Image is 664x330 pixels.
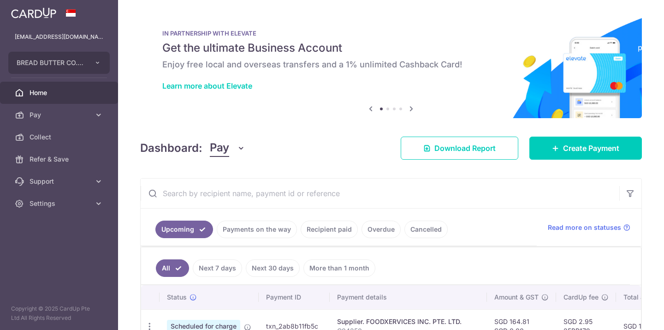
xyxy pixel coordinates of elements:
a: All [156,259,189,277]
span: Support [30,177,90,186]
span: Download Report [434,143,496,154]
iframe: Opens a widget where you can find more information [605,302,655,325]
a: Create Payment [529,137,642,160]
a: Read more on statuses [548,223,630,232]
p: IN PARTNERSHIP WITH ELEVATE [162,30,620,37]
button: Pay [210,139,245,157]
a: Cancelled [404,221,448,238]
img: Renovation banner [140,15,642,118]
span: Home [30,88,90,97]
a: More than 1 month [303,259,375,277]
a: Next 7 days [193,259,242,277]
a: Recipient paid [301,221,358,238]
p: [EMAIL_ADDRESS][DOMAIN_NAME] [15,32,103,42]
span: Refer & Save [30,155,90,164]
span: Amount & GST [494,293,539,302]
span: Status [167,293,187,302]
a: Next 30 days [246,259,300,277]
span: Total amt. [623,293,654,302]
span: BREAD BUTTER CO. PRIVATE LIMITED [17,58,85,67]
input: Search by recipient name, payment id or reference [141,179,619,208]
a: Upcoming [155,221,213,238]
a: Payments on the way [217,221,297,238]
span: Read more on statuses [548,223,621,232]
span: Pay [210,139,229,157]
span: Settings [30,199,90,208]
div: Supplier. FOODXERVICES INC. PTE. LTD. [337,317,480,326]
h5: Get the ultimate Business Account [162,41,620,55]
a: Download Report [401,137,518,160]
span: Create Payment [563,143,619,154]
button: BREAD BUTTER CO. PRIVATE LIMITED [8,52,110,74]
th: Payment details [330,285,487,309]
h6: Enjoy free local and overseas transfers and a 1% unlimited Cashback Card! [162,59,620,70]
a: Learn more about Elevate [162,81,252,90]
span: CardUp fee [563,293,599,302]
span: Collect [30,132,90,142]
a: Overdue [362,221,401,238]
span: Pay [30,110,90,120]
h4: Dashboard: [140,140,202,156]
th: Payment ID [259,285,330,309]
img: CardUp [11,7,56,18]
